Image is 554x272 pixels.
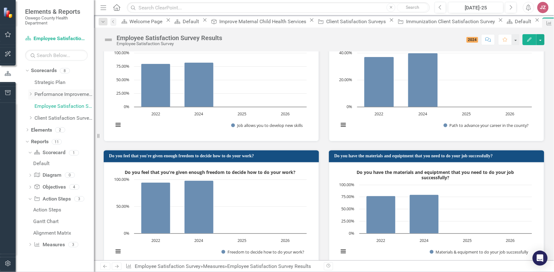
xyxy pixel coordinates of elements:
div: Alignment Matrix [33,230,94,236]
svg: Interactive chart [110,41,310,135]
path: 2022, 37.1. Path to advance your career in the county?. [364,57,394,107]
a: Default [172,18,201,25]
a: Elements [31,127,52,134]
div: 8 [60,68,70,73]
div: 4 [69,185,79,190]
text: 75.00% [116,63,129,69]
a: Strategic Plan [34,79,94,86]
div: Do you feel that you're given enough freedom to decide how to do your work?. Highcharts interacti... [110,167,312,261]
text: 0% [347,104,353,109]
input: Search Below... [25,50,88,61]
text: 25.00% [342,218,355,224]
text: 75.00% [342,194,355,199]
a: Employee Satisfaction Survey [34,103,94,110]
text: 2025 [462,111,471,117]
h3: Do you have the materials and equiptment that you need to do your job successfully? [334,154,541,158]
text: 2025 [238,238,246,243]
text: Job allows you to develop new skills [237,123,303,128]
div: Do you see a path to advance your career in the county?. Highcharts interactive chart. [336,41,538,135]
a: Diagram [34,172,61,179]
div: » » [126,263,319,270]
div: 3 [68,242,78,247]
a: Measures [203,263,225,269]
text: 2024 [420,238,429,243]
text: 50.00% [342,206,355,212]
text: Path to advance your career in the county? [450,123,529,128]
path: 2022, 94.3. Freedom to decide how to do your work?. [141,182,170,233]
a: Reports [31,138,49,145]
a: Measures [34,241,65,248]
path: 2022, 77.1. Materials & equipment to do your job successfully. [367,196,396,233]
div: Action Steps [33,207,94,213]
div: Employee Satisfaction Survey Results [227,263,311,269]
svg: Interactive chart [110,167,310,261]
div: Do you feel that your job allows you to develop new skills?. Highcharts interactive chart. [110,41,312,135]
text: 0% [349,230,355,236]
button: Show Path to advance your career in the county? [444,123,530,128]
a: Welcome Page [119,18,165,25]
text: 100.00% [339,182,355,187]
text: Do you feel that you're given enough freedom to decide how to do your work? [125,169,296,175]
div: Employee Satisfaction Survey Results [117,34,222,41]
a: Immunization Client Satisfaction Survey [395,18,497,25]
button: Show Materials & equipment to do your job successfully [430,249,530,255]
text: 25.00% [116,90,129,96]
text: 0% [124,230,129,236]
text: Do you have the materials and equiptment that you need to do your job successfully? [357,169,514,180]
text: 50.00% [116,77,129,82]
button: [DATE]-25 [448,2,504,13]
path: 2024, 98. Freedom to decide how to do your work?. [185,180,214,233]
button: JZ [537,2,549,13]
div: Do you have the materials and equiptment that you need to do your job successfully?. Highcharts i... [336,167,538,261]
path: 2024, 40. Path to advance your career in the county?. [408,53,438,107]
text: 2022 [151,111,160,117]
path: 2024, 82. Job allows you to develop new skills. [185,63,214,107]
a: Scorecards [31,67,57,74]
div: Employee Satisfaction Survey [117,41,222,46]
path: 2024, 80. Materials & equipment to do your job successfully. [410,195,439,233]
div: Default [183,18,201,25]
button: Show Freedom to decide how to do your work? [222,249,304,255]
a: Objectives [34,184,66,191]
div: Open Intercom Messenger [533,251,548,266]
a: Improve Maternal Child Health Services [209,18,308,25]
div: Immunization Client Satisfaction Survey [406,18,497,25]
button: Search [397,3,428,12]
div: Improve Maternal Child Health Services [220,18,308,25]
text: 2022 [375,111,384,117]
button: View chart menu, Do you see a path to advance your career in the county? [339,120,348,129]
a: Performance Improvement Plans [34,91,94,98]
text: 50.00% [116,203,129,209]
a: Action Steps [32,205,94,215]
text: Materials & equipment to do your job successfully [436,249,529,255]
a: Gantt Chart [32,217,94,227]
span: Search [406,5,420,10]
div: [DATE]-25 [450,4,501,12]
button: View chart menu, Do you feel that your job allows you to develop new skills? [114,120,123,129]
button: View chart menu, Do you feel that you're given enough freedom to decide how to do your work? [114,247,123,256]
div: 0 [65,173,75,178]
text: 2026 [506,111,515,117]
text: 40.00% [339,50,353,55]
text: 2024 [195,238,204,243]
text: 2022 [151,238,160,243]
text: 2025 [238,111,246,117]
div: 3 [74,196,84,201]
a: Client Satisfaction Surveys [34,115,94,122]
div: Welcome Page [130,18,165,25]
text: 20.00% [339,77,353,82]
text: 2025 [463,238,472,243]
svg: Interactive chart [336,167,535,261]
input: Search ClearPoint... [127,2,430,13]
div: Gantt Chart [33,219,94,224]
img: Not Defined [103,35,113,45]
a: Action Steps [34,196,71,203]
text: 100.00% [114,50,129,55]
path: 2022, 80. Job allows you to develop new skills. [141,64,170,107]
text: 2026 [281,111,290,117]
div: Default [33,161,94,166]
a: Client Satisfaction Surveys [316,18,388,25]
button: Show Job allows you to develop new skills [231,123,304,128]
div: Client Satisfaction Surveys [326,18,388,25]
